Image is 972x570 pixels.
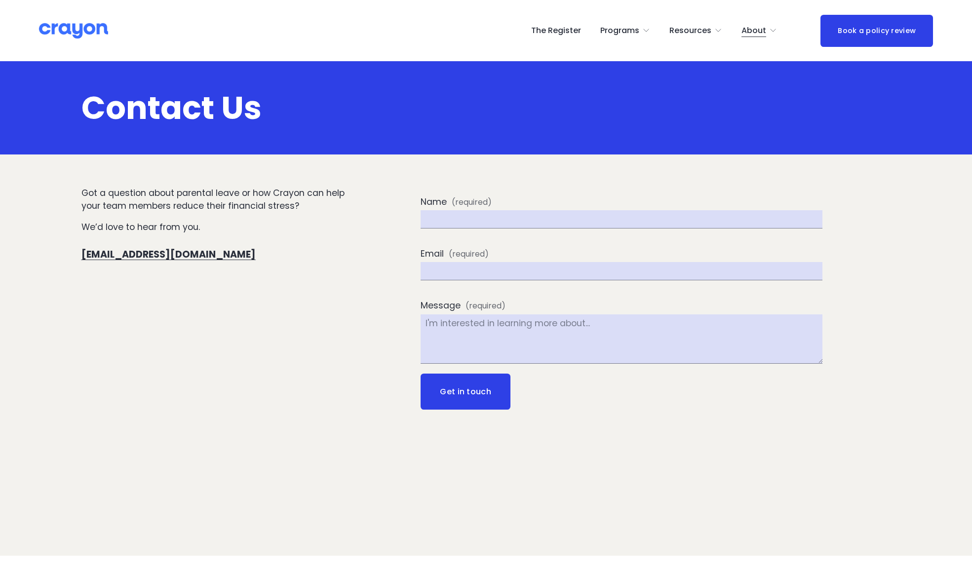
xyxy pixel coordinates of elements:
span: About [741,24,766,38]
a: Book a policy review [820,15,933,47]
a: [EMAIL_ADDRESS][DOMAIN_NAME] [81,248,256,261]
a: folder dropdown [741,23,777,38]
img: Crayon [39,22,108,39]
span: Name [421,195,447,208]
button: Get in touch [421,374,510,410]
p: We’d love to hear from you. [81,221,348,233]
a: folder dropdown [600,23,650,38]
a: folder dropdown [669,23,722,38]
span: Email [421,247,444,260]
span: Resources [669,24,711,38]
p: Got a question about parental leave or how Crayon can help your team members reduce their financi... [81,187,348,213]
span: (required) [466,300,505,312]
span: (required) [449,248,489,260]
a: The Register [531,23,581,38]
span: Programs [600,24,639,38]
span: (required) [452,196,492,208]
span: Message [421,299,461,312]
h1: Contact Us [81,91,891,125]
